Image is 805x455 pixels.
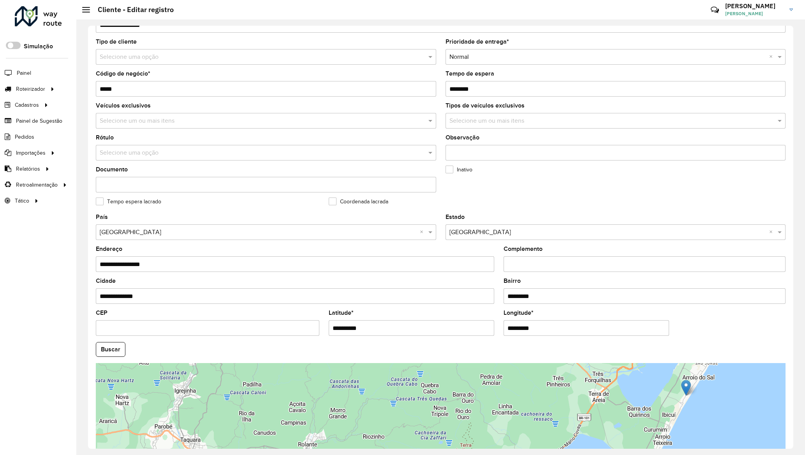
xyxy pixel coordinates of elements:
[96,69,150,78] label: Código de negócio
[15,101,39,109] span: Cadastros
[96,165,128,174] label: Documento
[446,37,509,46] label: Prioridade de entrega
[15,133,34,141] span: Pedidos
[725,2,784,10] h3: [PERSON_NAME]
[96,342,125,357] button: Buscar
[96,198,161,206] label: Tempo espera lacrado
[96,212,108,222] label: País
[17,69,31,77] span: Painel
[96,133,114,142] label: Rótulo
[90,5,174,14] h2: Cliente - Editar registro
[96,101,151,110] label: Veículos exclusivos
[681,380,691,396] img: Marker
[15,197,29,205] span: Tático
[16,165,40,173] span: Relatórios
[446,133,479,142] label: Observação
[706,2,723,18] a: Contato Rápido
[96,308,107,317] label: CEP
[769,227,776,237] span: Clear all
[329,198,388,206] label: Coordenada lacrada
[504,276,521,286] label: Bairro
[329,308,354,317] label: Latitude
[16,181,58,189] span: Retroalimentação
[446,69,494,78] label: Tempo de espera
[96,244,122,254] label: Endereço
[446,166,472,174] label: Inativo
[96,276,116,286] label: Cidade
[16,117,62,125] span: Painel de Sugestão
[446,212,465,222] label: Estado
[16,85,45,93] span: Roteirizador
[504,308,534,317] label: Longitude
[446,101,525,110] label: Tipos de veículos exclusivos
[96,37,137,46] label: Tipo de cliente
[769,52,776,62] span: Clear all
[16,149,46,157] span: Importações
[24,42,53,51] label: Simulação
[725,10,784,17] span: [PERSON_NAME]
[504,244,543,254] label: Complemento
[420,227,426,237] span: Clear all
